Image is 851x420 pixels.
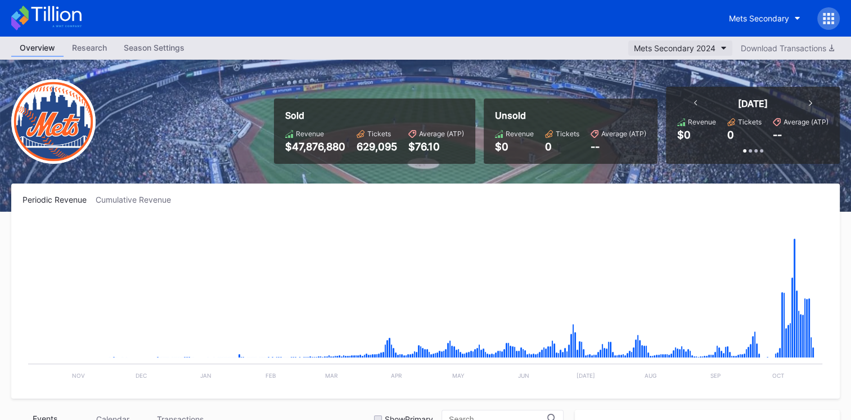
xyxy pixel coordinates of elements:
[115,39,193,57] a: Season Settings
[72,372,85,379] text: Nov
[285,110,464,121] div: Sold
[772,372,784,379] text: Oct
[64,39,115,57] a: Research
[517,372,529,379] text: Jun
[729,14,789,23] div: Mets Secondary
[773,129,782,141] div: --
[506,129,534,138] div: Revenue
[738,98,768,109] div: [DATE]
[634,43,715,53] div: Mets Secondary 2024
[645,372,656,379] text: Aug
[545,141,579,153] div: 0
[738,118,762,126] div: Tickets
[96,195,180,204] div: Cumulative Revenue
[419,129,464,138] div: Average (ATP)
[452,372,465,379] text: May
[688,118,716,126] div: Revenue
[721,8,809,29] button: Mets Secondary
[22,195,96,204] div: Periodic Revenue
[325,372,338,379] text: Mar
[64,39,115,56] div: Research
[556,129,579,138] div: Tickets
[741,43,834,53] div: Download Transactions
[495,141,534,153] div: $0
[22,218,828,387] svg: Chart title
[11,39,64,57] a: Overview
[11,79,96,164] img: New-York-Mets-Transparent.png
[495,110,646,121] div: Unsold
[408,141,464,153] div: $76.10
[677,129,691,141] div: $0
[391,372,402,379] text: Apr
[357,141,397,153] div: 629,095
[285,141,345,153] div: $47,876,880
[735,41,840,56] button: Download Transactions
[265,372,276,379] text: Feb
[710,372,721,379] text: Sep
[628,41,732,56] button: Mets Secondary 2024
[601,129,646,138] div: Average (ATP)
[115,39,193,56] div: Season Settings
[591,141,646,153] div: --
[367,129,391,138] div: Tickets
[577,372,595,379] text: [DATE]
[727,129,734,141] div: 0
[296,129,324,138] div: Revenue
[784,118,829,126] div: Average (ATP)
[136,372,147,379] text: Dec
[200,372,211,379] text: Jan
